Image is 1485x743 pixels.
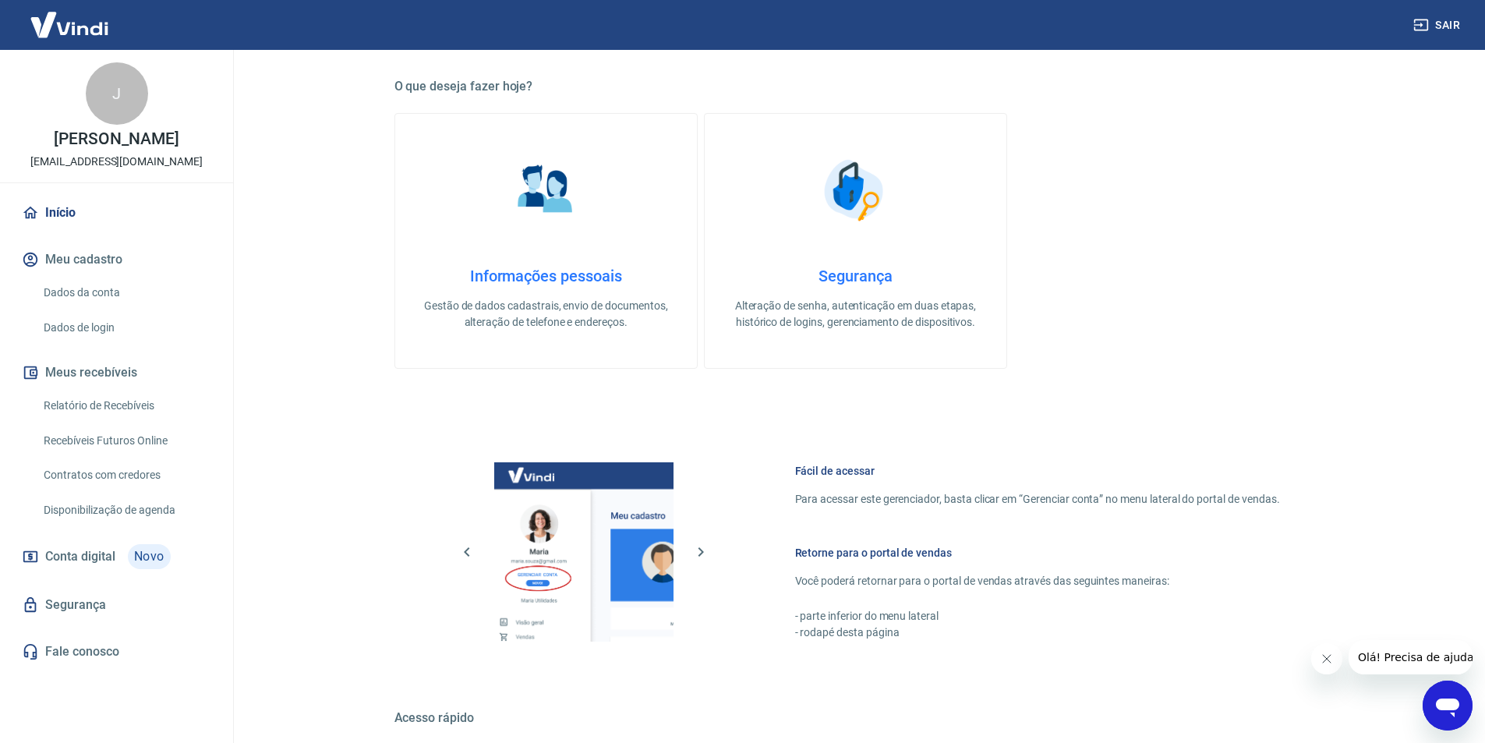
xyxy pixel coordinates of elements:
[37,312,214,344] a: Dados de login
[19,538,214,575] a: Conta digitalNovo
[19,356,214,390] button: Meus recebíveis
[795,608,1280,624] p: - parte inferior do menu lateral
[730,267,981,285] h4: Segurança
[420,298,672,331] p: Gestão de dados cadastrais, envio de documentos, alteração de telefone e endereços.
[37,494,214,526] a: Disponibilização de agenda
[19,242,214,277] button: Meu cadastro
[507,151,585,229] img: Informações pessoais
[795,463,1280,479] h6: Fácil de acessar
[730,298,981,331] p: Alteração de senha, autenticação em duas etapas, histórico de logins, gerenciamento de dispositivos.
[795,491,1280,508] p: Para acessar este gerenciador, basta clicar em “Gerenciar conta” no menu lateral do portal de ven...
[19,635,214,669] a: Fale conosco
[704,113,1007,369] a: SegurançaSegurançaAlteração de senha, autenticação em duas etapas, histórico de logins, gerenciam...
[19,588,214,622] a: Segurança
[37,425,214,457] a: Recebíveis Futuros Online
[795,545,1280,561] h6: Retorne para o portal de vendas
[494,462,674,642] img: Imagem da dashboard mostrando o botão de gerenciar conta na sidebar no lado esquerdo
[128,544,171,569] span: Novo
[19,196,214,230] a: Início
[54,131,179,147] p: [PERSON_NAME]
[9,11,131,23] span: Olá! Precisa de ajuda?
[816,151,894,229] img: Segurança
[37,390,214,422] a: Relatório de Recebíveis
[19,1,120,48] img: Vindi
[394,113,698,369] a: Informações pessoaisInformações pessoaisGestão de dados cadastrais, envio de documentos, alteraçã...
[37,459,214,491] a: Contratos com credores
[30,154,203,170] p: [EMAIL_ADDRESS][DOMAIN_NAME]
[45,546,115,568] span: Conta digital
[795,624,1280,641] p: - rodapé desta página
[37,277,214,309] a: Dados da conta
[1423,681,1473,731] iframe: Botão para abrir a janela de mensagens
[394,710,1317,726] h5: Acesso rápido
[1410,11,1466,40] button: Sair
[420,267,672,285] h4: Informações pessoais
[1311,643,1342,674] iframe: Fechar mensagem
[795,573,1280,589] p: Você poderá retornar para o portal de vendas através das seguintes maneiras:
[86,62,148,125] div: J
[1349,640,1473,674] iframe: Mensagem da empresa
[394,79,1317,94] h5: O que deseja fazer hoje?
